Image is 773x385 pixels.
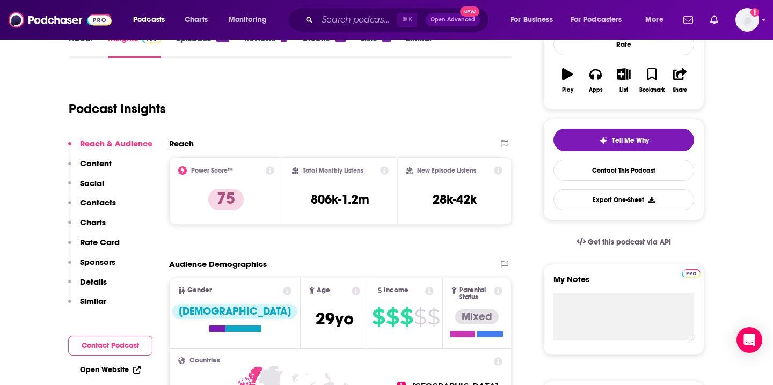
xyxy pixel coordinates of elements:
[303,167,363,174] h2: Total Monthly Listens
[619,87,628,93] div: List
[244,33,286,58] a: Reviews1
[80,178,104,188] p: Social
[673,87,687,93] div: Share
[69,101,166,117] h1: Podcast Insights
[68,138,152,158] button: Reach & Audience
[133,12,165,27] span: Podcasts
[68,336,152,356] button: Contact Podcast
[417,167,476,174] h2: New Episode Listens
[68,237,120,257] button: Rate Card
[736,327,762,353] div: Open Intercom Messenger
[645,12,663,27] span: More
[414,308,426,325] span: $
[599,136,608,145] img: tell me why sparkle
[311,191,369,208] h3: 806k-1.2m
[433,191,477,208] h3: 28k-42k
[80,217,106,227] p: Charts
[317,287,330,294] span: Age
[108,33,161,58] a: InsightsPodchaser Pro
[639,87,665,93] div: Bookmark
[176,33,229,58] a: Episodes937
[69,33,93,58] a: About
[68,296,106,316] button: Similar
[386,308,399,325] span: $
[553,129,694,151] button: tell me why sparkleTell Me Why
[68,197,116,217] button: Contacts
[400,308,413,325] span: $
[80,158,112,168] p: Content
[682,269,701,278] img: Podchaser Pro
[612,136,649,145] span: Tell Me Why
[361,33,391,58] a: Lists13
[589,87,603,93] div: Apps
[208,189,244,210] p: 75
[553,274,694,293] label: My Notes
[706,11,723,29] a: Show notifications dropdown
[372,308,385,325] span: $
[316,308,354,329] span: 29 yo
[503,11,566,28] button: open menu
[460,6,479,17] span: New
[68,178,104,198] button: Social
[172,304,297,319] div: [DEMOGRAPHIC_DATA]
[553,61,581,100] button: Play
[735,8,759,32] span: Logged in as autumncomm
[68,277,107,297] button: Details
[750,8,759,17] svg: Add a profile image
[406,33,432,58] a: Similar
[426,13,480,26] button: Open AdvancedNew
[581,61,609,100] button: Apps
[455,309,499,324] div: Mixed
[68,158,112,178] button: Content
[187,287,212,294] span: Gender
[126,11,179,28] button: open menu
[80,277,107,287] p: Details
[298,8,499,32] div: Search podcasts, credits, & more...
[666,61,694,100] button: Share
[679,11,697,29] a: Show notifications dropdown
[735,8,759,32] img: User Profile
[229,12,267,27] span: Monitoring
[610,61,638,100] button: List
[317,11,397,28] input: Search podcasts, credits, & more...
[169,138,194,149] h2: Reach
[178,11,214,28] a: Charts
[80,257,115,267] p: Sponsors
[68,217,106,237] button: Charts
[511,12,553,27] span: For Business
[80,365,141,374] a: Open Website
[571,12,622,27] span: For Podcasters
[191,167,233,174] h2: Power Score™
[735,8,759,32] button: Show profile menu
[431,17,475,23] span: Open Advanced
[169,259,267,269] h2: Audience Demographics
[221,11,281,28] button: open menu
[68,257,115,277] button: Sponsors
[588,238,671,247] span: Get this podcast via API
[9,10,112,30] img: Podchaser - Follow, Share and Rate Podcasts
[568,229,680,255] a: Get this podcast via API
[80,296,106,306] p: Similar
[638,61,666,100] button: Bookmark
[682,268,701,278] a: Pro website
[427,308,440,325] span: $
[553,33,694,55] div: Rate
[562,87,573,93] div: Play
[80,197,116,208] p: Contacts
[564,11,638,28] button: open menu
[80,138,152,149] p: Reach & Audience
[553,160,694,181] a: Contact This Podcast
[553,189,694,210] button: Export One-Sheet
[80,237,120,247] p: Rate Card
[185,12,208,27] span: Charts
[189,357,220,364] span: Countries
[384,287,409,294] span: Income
[302,33,346,58] a: Credits511
[459,287,492,301] span: Parental Status
[638,11,677,28] button: open menu
[397,13,417,27] span: ⌘ K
